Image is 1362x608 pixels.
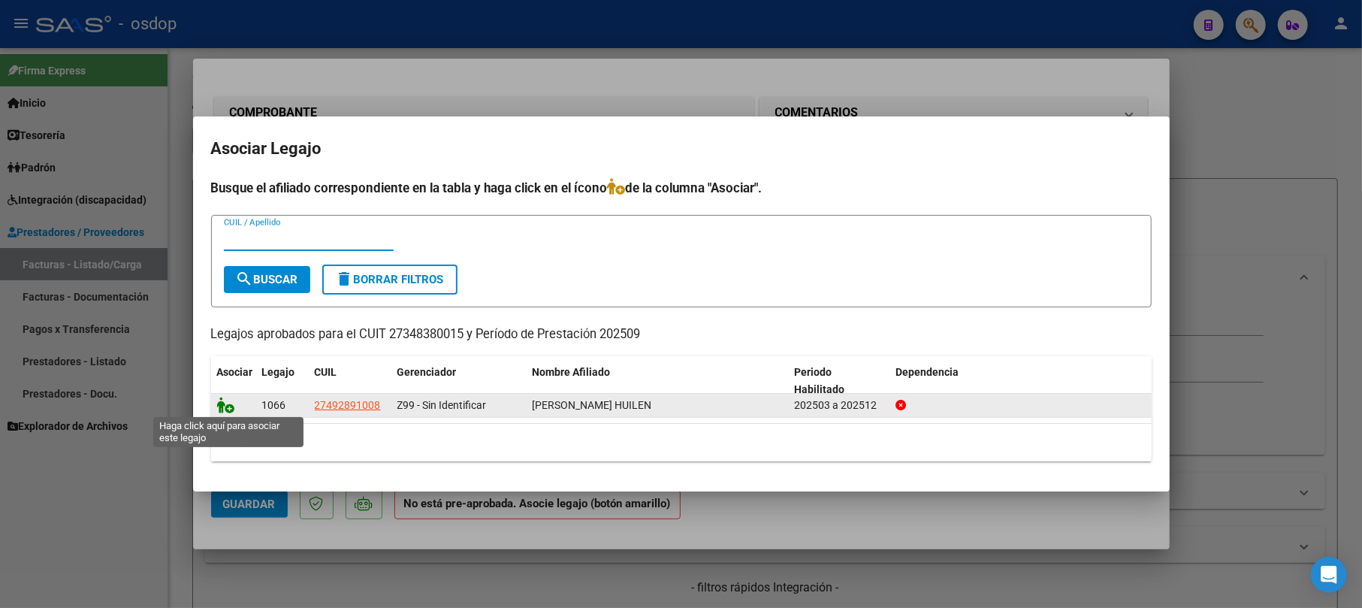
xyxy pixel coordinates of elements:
span: Borrar Filtros [336,273,444,286]
span: Dependencia [895,366,959,378]
span: Gerenciador [397,366,457,378]
span: Periodo Habilitado [794,366,844,395]
datatable-header-cell: Periodo Habilitado [788,356,889,406]
button: Buscar [224,266,310,293]
span: GOMEZ HUILEN [533,399,652,411]
span: 1066 [262,399,286,411]
span: Buscar [236,273,298,286]
span: Nombre Afiliado [533,366,611,378]
mat-icon: delete [336,270,354,288]
span: Z99 - Sin Identificar [397,399,487,411]
span: Asociar [217,366,253,378]
span: Legajo [262,366,295,378]
span: 27492891008 [315,399,381,411]
mat-icon: search [236,270,254,288]
p: Legajos aprobados para el CUIT 27348380015 y Período de Prestación 202509 [211,325,1152,344]
div: 1 registros [211,424,1152,461]
div: 202503 a 202512 [794,397,883,414]
datatable-header-cell: CUIL [309,356,391,406]
button: Borrar Filtros [322,265,458,295]
datatable-header-cell: Legajo [256,356,309,406]
h4: Busque el afiliado correspondiente en la tabla y haga click en el ícono de la columna "Asociar". [211,178,1152,198]
h2: Asociar Legajo [211,135,1152,163]
datatable-header-cell: Nombre Afiliado [527,356,789,406]
div: Open Intercom Messenger [1311,557,1347,593]
datatable-header-cell: Dependencia [889,356,1152,406]
datatable-header-cell: Asociar [211,356,256,406]
span: CUIL [315,366,337,378]
datatable-header-cell: Gerenciador [391,356,527,406]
